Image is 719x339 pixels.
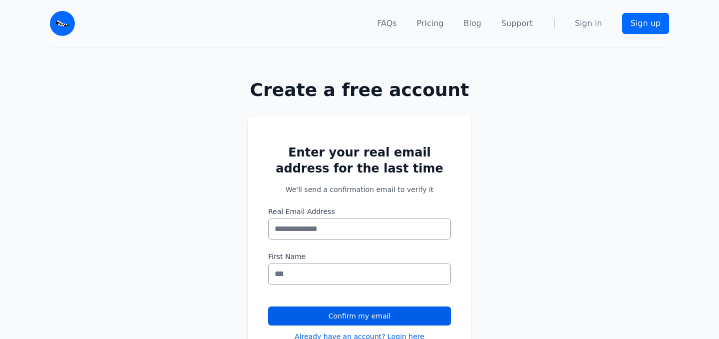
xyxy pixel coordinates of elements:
a: FAQs [377,17,396,29]
label: First Name [268,251,451,261]
img: Email Monster [50,11,75,36]
a: Pricing [417,17,444,29]
button: Confirm my email [268,306,451,325]
a: Support [501,17,533,29]
h2: Enter your real email address for the last time [268,144,451,176]
a: Sign in [575,17,602,29]
p: We'll send a confirmation email to verify it [268,184,451,194]
label: Real Email Address [268,206,451,216]
h1: Create a free account [216,80,503,100]
a: Blog [464,17,481,29]
a: Sign up [622,13,669,34]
